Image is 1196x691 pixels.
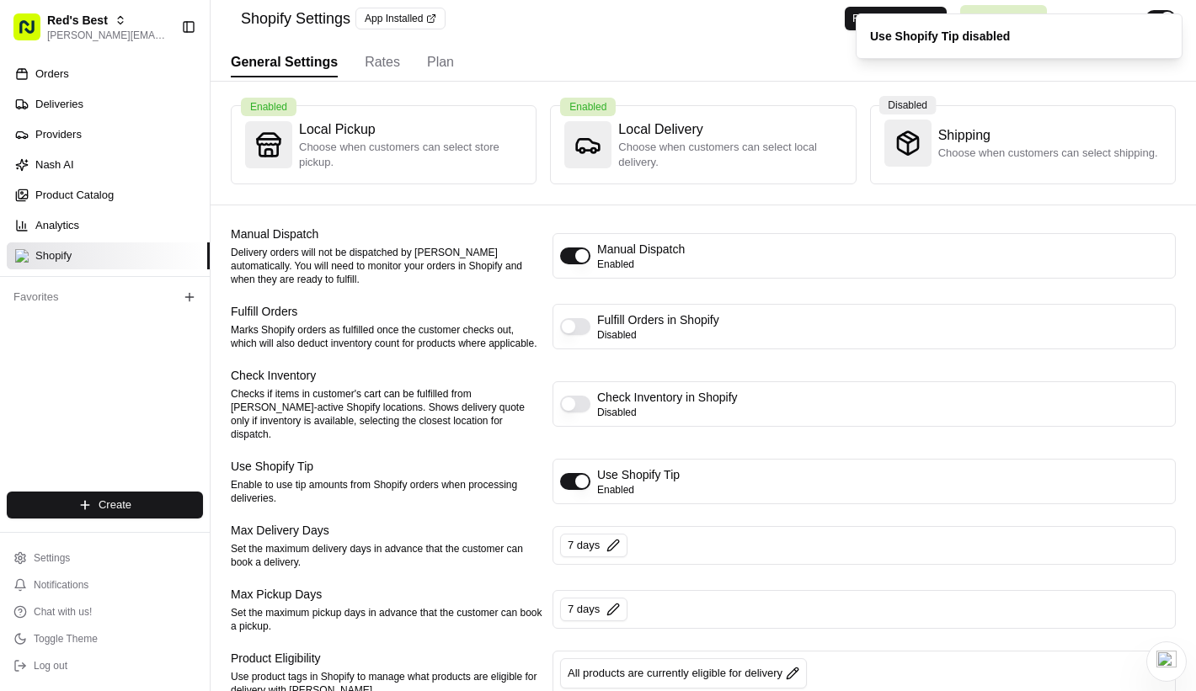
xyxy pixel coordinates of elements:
img: Lucas Ferreira [17,290,44,317]
span: [DATE] [149,261,184,274]
span: • [140,261,146,274]
input: Clear [44,109,278,126]
button: Disable No Dispatch tag [560,247,590,264]
button: General Settings [231,49,338,77]
p: Check Inventory in Shopify [597,389,738,406]
p: Disabled [597,406,738,419]
div: Use Shopify Tip [231,458,542,475]
span: All products are currently eligible for delivery [568,666,799,681]
img: 1736555255976-a54dd68f-1ca7-489b-9aae-adbdc363a1c4 [34,262,47,275]
button: Red's Best[PERSON_NAME][EMAIL_ADDRESS][DOMAIN_NAME] [7,7,174,47]
a: Powered byPylon [119,417,204,430]
span: Nash AI [35,157,74,173]
a: Deliveries [7,91,210,118]
span: Providers [35,127,82,142]
button: 7 days [560,534,627,557]
div: Use Shopify Tip disabled [870,28,1010,45]
button: 7 days [560,598,627,621]
button: Red's Best [47,12,108,29]
span: Notifications [34,578,88,592]
h3: Local Pickup [299,120,522,140]
button: Plan [427,49,454,77]
a: Providers [7,121,210,148]
span: [PERSON_NAME] [52,261,136,274]
div: Favorites [7,284,203,311]
button: Notifications [7,573,203,597]
span: [DATE] [149,306,184,320]
p: Enable to use tip amounts from Shopify orders when processing deliveries. [231,478,542,505]
div: Max Pickup Days [231,586,542,603]
span: API Documentation [159,376,270,393]
p: Fulfill Orders in Shopify [597,311,719,328]
img: 1736555255976-a54dd68f-1ca7-489b-9aae-adbdc363a1c4 [17,161,47,191]
span: Settings [34,551,70,565]
p: Choose when customers can select shipping. [938,146,1158,161]
img: 4988371391238_9404d814bf3eb2409008_72.png [35,161,66,191]
div: Start new chat [76,161,276,178]
div: Check Inventory [231,367,542,384]
span: [PERSON_NAME] [52,306,136,320]
span: Analytics [35,218,79,233]
p: Checks if items in customer's cart can be fulfilled from [PERSON_NAME]-active Shopify locations. ... [231,387,542,441]
p: Marks Shopify orders as fulfilled once the customer checks out, which will also deduct inventory ... [231,323,542,350]
div: Fulfill Orders [231,303,542,320]
button: Chat with us! [7,600,203,624]
h3: Shipping [938,125,1158,146]
img: Mariam Aslam [17,245,44,272]
span: Toggle Theme [34,632,98,646]
div: App Installed [355,8,446,29]
span: Pylon [168,417,204,430]
div: Enabled [241,98,296,116]
span: Knowledge Base [34,376,129,393]
span: • [140,306,146,320]
a: Shopify [7,242,210,269]
span: Deliveries [35,97,83,112]
p: Choose when customers can select local delivery. [618,140,841,170]
p: Enabled [597,258,685,271]
a: 📗Knowledge Base [10,369,136,400]
a: 💻API Documentation [136,369,277,400]
a: Product Catalog [7,182,210,209]
p: Set the maximum delivery days in advance that the customer can book a delivery. [231,542,542,569]
div: Disabled [878,96,937,114]
p: Manual Dispatch [597,241,685,258]
img: Shopify logo [15,249,29,263]
div: Manual Dispatch [231,226,542,242]
button: See all [261,215,307,236]
span: Chat with us! [34,605,92,619]
button: Rates [365,49,400,77]
div: We're available if you need us! [76,178,232,191]
button: Start new chat [286,166,307,186]
span: [PERSON_NAME][EMAIL_ADDRESS][DOMAIN_NAME] [47,29,168,42]
span: Log out [34,659,67,672]
a: Nash AI [7,151,210,178]
div: Max Delivery Days [231,522,542,539]
div: Past conversations [17,219,108,232]
p: Use Shopify Tip [597,466,680,483]
button: Settings [7,546,203,570]
p: Delivery orders will not be dispatched by [PERSON_NAME] automatically. You will need to monitor y... [231,246,542,286]
div: 📗 [17,378,30,391]
button: Log out [7,654,203,678]
p: Set the maximum pickup days in advance that the customer can book a pickup. [231,606,542,633]
p: Choose when customers can select store pickup. [299,140,522,170]
div: 💻 [142,378,156,391]
span: Orders [35,66,69,82]
span: Shopify [35,248,72,263]
span: Product Catalog [35,188,114,203]
div: Enabled [560,98,616,116]
img: Nash [17,17,51,50]
button: Enable Check Inventory [560,396,590,412]
button: Create [7,492,203,518]
a: Analytics [7,212,210,239]
div: Product Eligibility [231,650,542,667]
p: Disabled [597,328,719,342]
h1: Shopify Settings [241,7,350,30]
button: All products are currently eligible for delivery [560,658,807,688]
a: Orders [7,61,210,88]
p: Enabled [597,483,680,497]
h3: Local Delivery [618,120,841,140]
button: Toggle Theme [7,627,203,651]
span: Create [99,497,131,513]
